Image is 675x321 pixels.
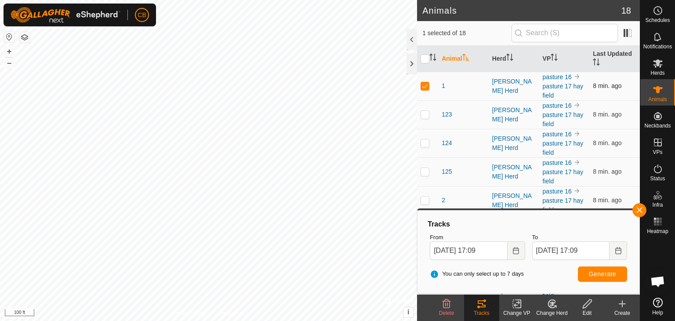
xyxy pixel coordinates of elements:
a: pasture 17 hay field [543,83,584,99]
a: Contact Us [217,310,243,317]
span: Sep 12, 2025, 5:00 PM [593,168,621,175]
div: Create [605,309,640,317]
span: Sep 12, 2025, 5:00 PM [593,111,621,118]
a: pasture 16 [543,73,572,80]
span: 125 [442,167,452,176]
a: pasture 17 hay field [543,140,584,156]
div: Edit [570,309,605,317]
span: Infra [652,202,663,208]
th: Herd [489,46,539,72]
th: Animal [438,46,489,72]
span: Delete [439,310,454,316]
div: [PERSON_NAME] Herd [492,77,536,95]
a: pasture 17 hay field [543,111,584,128]
span: 123 [442,110,452,119]
div: Tracks [464,309,499,317]
span: 1 selected of 18 [422,29,511,38]
span: CB [138,11,146,20]
a: Privacy Policy [174,310,207,317]
div: [PERSON_NAME] Herd [492,134,536,153]
button: i [403,307,413,317]
span: Help [652,310,663,315]
span: Schedules [645,18,670,23]
span: Notifications [643,44,672,49]
button: Choose Date [610,241,627,260]
img: to [573,130,581,137]
span: VPs [653,150,662,155]
button: Reset Map [4,32,15,42]
h2: Animals [422,5,621,16]
span: 1 [442,81,445,91]
div: [PERSON_NAME] Herd [492,191,536,210]
p-sorticon: Activate to sort [429,55,436,62]
div: Tracks [426,219,631,230]
button: – [4,58,15,68]
span: i [407,308,409,316]
span: 2 [442,196,445,205]
th: VP [539,46,590,72]
img: Gallagher Logo [11,7,120,23]
a: pasture 17 hay field [543,197,584,213]
span: Status [650,176,665,181]
span: Sep 12, 2025, 5:00 PM [593,82,621,89]
input: Search (S) [512,24,618,42]
div: [PERSON_NAME] Herd [492,106,536,124]
label: To [532,233,627,242]
a: pasture 16 [543,159,572,166]
p-sorticon: Activate to sort [506,55,513,62]
a: pasture 16 [543,188,572,195]
span: Herds [650,70,664,76]
button: Generate [578,266,627,282]
button: Choose Date [508,241,525,260]
p-sorticon: Activate to sort [551,55,558,62]
div: Change Herd [534,309,570,317]
p-sorticon: Activate to sort [462,55,469,62]
img: to [573,187,581,194]
button: Map Layers [19,32,30,43]
div: Change VP [499,309,534,317]
span: You can only select up to 7 days [430,270,524,278]
button: + [4,46,15,57]
a: pasture 16 [543,102,572,109]
span: 124 [442,139,452,148]
div: Open chat [645,268,671,295]
span: Heatmap [647,229,668,234]
th: Last Updated [589,46,640,72]
img: to [573,159,581,166]
span: Sep 12, 2025, 5:00 PM [593,139,621,146]
label: From [430,233,525,242]
span: Sep 12, 2025, 5:00 PM [593,197,621,204]
img: to [573,73,581,80]
a: pasture 17 hay field [543,168,584,185]
a: pasture 16 [543,131,572,138]
p-sorticon: Activate to sort [593,60,600,67]
span: Neckbands [644,123,671,128]
span: 18 [621,4,631,17]
span: Generate [589,270,616,277]
span: Animals [648,97,667,102]
div: [PERSON_NAME] Herd [492,163,536,181]
img: to [573,102,581,109]
a: Help [640,294,675,319]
